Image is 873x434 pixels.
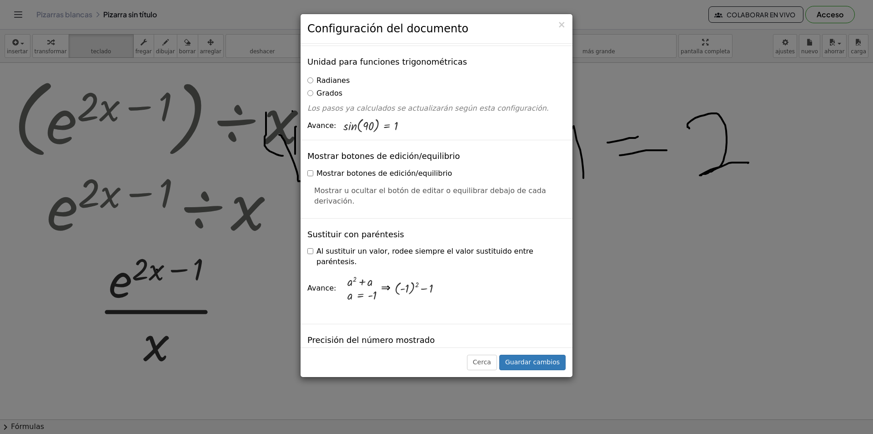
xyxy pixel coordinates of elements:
[307,170,313,176] input: Mostrar botones de edición/equilibrio
[473,358,491,366] font: Cerca
[307,284,336,292] font: Avance:
[557,19,566,30] font: ×
[307,151,460,161] font: Mostrar botones de edición/equilibrio
[307,335,435,345] font: Precisión del número mostrado
[467,355,497,370] button: Cerca
[307,77,313,83] input: Radianes
[316,169,452,178] font: Mostrar botones de edición/equilibrio
[316,76,350,85] font: Radianes
[314,186,546,205] font: Mostrar u ocultar el botón de editar o equilibrar debajo de cada derivación.
[499,355,566,370] button: Guardar cambios
[557,20,566,30] button: Cerca
[307,22,468,35] font: Configuración del documento
[505,358,560,366] font: Guardar cambios
[316,89,342,97] font: Grados
[307,230,404,239] font: Sustituir con paréntesis
[316,247,533,266] font: Al sustituir un valor, rodee siempre el valor sustituido entre paréntesis.
[307,57,467,66] font: Unidad para funciones trigonométricas
[307,104,549,112] font: Los pasos ya calculados se actualizarán según esta configuración.
[307,90,313,96] input: Grados
[307,121,336,130] font: Avance:
[381,279,391,297] font: ⇒
[307,248,313,254] input: Al sustituir un valor, rodee siempre el valor sustituido entre paréntesis.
